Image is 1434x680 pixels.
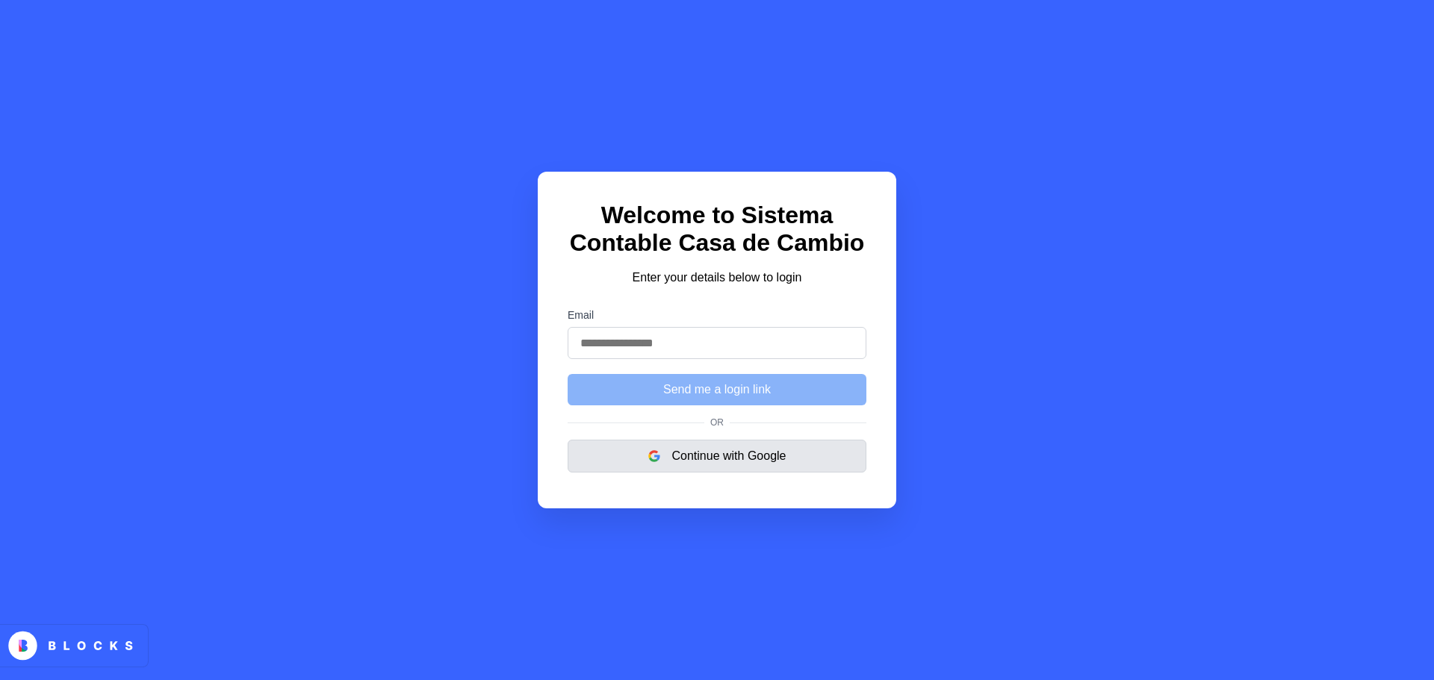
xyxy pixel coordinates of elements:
[648,450,660,462] img: google logo
[568,440,866,472] button: Continue with Google
[568,202,866,257] h1: Welcome to Sistema Contable Casa de Cambio
[568,374,866,405] button: Send me a login link
[568,269,866,287] p: Enter your details below to login
[704,417,730,428] span: Or
[568,309,866,321] label: Email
